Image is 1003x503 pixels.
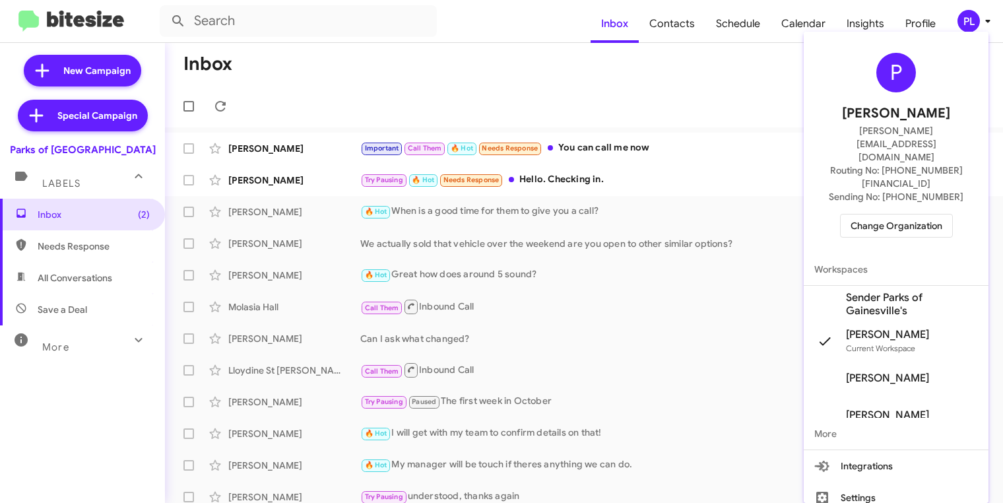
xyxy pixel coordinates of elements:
[820,164,973,190] span: Routing No: [PHONE_NUMBER][FINANCIAL_ID]
[804,450,988,482] button: Integrations
[846,291,978,318] span: Sender Parks of Gainesville's
[846,343,915,353] span: Current Workspace
[804,418,988,450] span: More
[829,190,963,203] span: Sending No: [PHONE_NUMBER]
[820,124,973,164] span: [PERSON_NAME][EMAIL_ADDRESS][DOMAIN_NAME]
[846,372,929,385] span: [PERSON_NAME]
[846,409,929,422] span: [PERSON_NAME]
[846,328,929,341] span: [PERSON_NAME]
[842,103,950,124] span: [PERSON_NAME]
[851,215,942,237] span: Change Organization
[840,214,953,238] button: Change Organization
[876,53,916,92] div: P
[804,253,988,285] span: Workspaces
